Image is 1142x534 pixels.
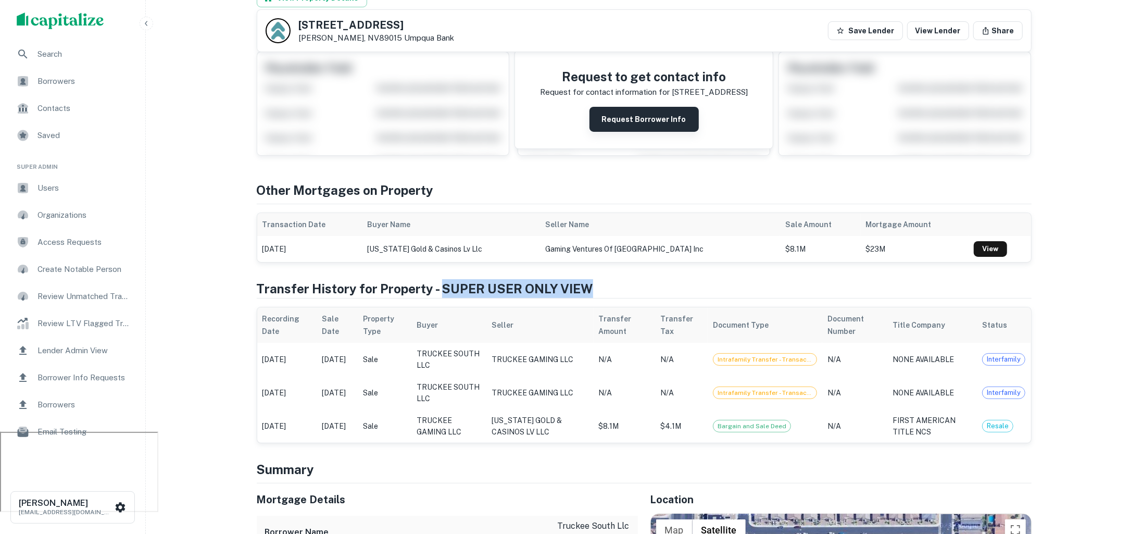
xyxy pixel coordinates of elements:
td: [DATE] [257,409,317,443]
td: N/A [822,409,887,443]
span: Borrowers [37,399,131,411]
div: Code: 12 [713,420,791,432]
p: [PERSON_NAME], NV89015 [299,33,455,43]
th: Sale Date [317,307,358,343]
span: Resale [983,421,1013,431]
span: Intrafamily Transfer - Transaction is between related parties for any reason & no consideration. [713,355,817,365]
td: TRUCKEE SOUTH LLC [412,376,486,409]
td: [DATE] [317,409,358,443]
td: TRUCKEE GAMING LLC [486,376,594,409]
a: Email Testing [8,419,137,444]
div: Contacts [8,96,137,121]
th: Document Number [822,307,887,343]
h4: Other Mortgages on Property [257,181,1032,200]
a: Borrowers [8,392,137,417]
td: N/A [822,376,887,409]
td: Sale [358,409,412,443]
span: Organizations [37,209,131,221]
span: Interfamily [983,354,1025,365]
h6: [PERSON_NAME] [19,499,112,507]
li: Super Admin [8,150,137,176]
div: Users [8,176,137,201]
td: [DATE] [257,376,317,409]
td: [DATE] [257,343,317,376]
td: N/A [594,376,655,409]
a: Review Unmatched Transactions [8,284,137,309]
img: capitalize-logo.png [17,13,104,29]
button: [PERSON_NAME][EMAIL_ADDRESS][DOMAIN_NAME] [10,491,135,524]
td: TRUCKEE GAMING LLC [412,409,486,443]
div: Code: 40 [713,353,817,366]
p: [STREET_ADDRESS] [672,86,748,98]
span: Email Testing [37,426,131,438]
td: $23M [861,236,969,262]
td: N/A [822,343,887,376]
p: truckee south llc [545,520,630,532]
a: Organizations [8,203,137,228]
h4: Request to get contact info [540,67,748,86]
a: Access Requests [8,230,137,255]
h5: Mortgage Details [257,492,638,507]
th: Transfer Tax [655,307,708,343]
th: Sale Amount [780,213,861,236]
th: Transfer Amount [594,307,655,343]
a: View [974,241,1007,257]
td: N/A [655,343,708,376]
a: Create Notable Person [8,257,137,282]
td: TRUCKEE GAMING LLC [486,343,594,376]
span: Create Notable Person [37,263,131,276]
span: Lender Admin View [37,344,131,357]
button: Request Borrower Info [589,107,699,132]
iframe: Chat Widget [1090,451,1142,501]
button: Share [973,21,1023,40]
h4: Transfer History for Property - SUPER USER ONLY VIEW [257,279,1032,298]
th: Document Type [708,307,822,343]
td: [US_STATE] gold & casinos lv llc [362,236,540,262]
th: Property Type [358,307,412,343]
span: Saved [37,129,131,142]
h5: Location [650,492,1032,507]
p: Request for contact information for [540,86,670,98]
span: Users [37,182,131,194]
span: Borrowers [37,75,131,88]
span: Review Unmatched Transactions [37,290,131,303]
a: Lender Admin View [8,338,137,363]
th: Transaction Date [257,213,362,236]
div: Review LTV Flagged Transactions [8,311,137,336]
a: View Lender [907,21,969,40]
td: Sale [358,343,412,376]
a: Saved [8,123,137,148]
span: Search [37,48,131,60]
h4: Summary [257,460,1032,479]
span: Access Requests [37,236,131,249]
a: Borrowers [8,69,137,94]
a: Search [8,42,137,67]
td: N/A [655,376,708,409]
div: Code: 40 [713,387,817,399]
td: [DATE] [257,236,362,262]
a: Borrower Info Requests [8,365,137,390]
th: Mortgage Amount [861,213,969,236]
td: FIRST AMERICAN TITLE NCS [888,409,977,443]
span: Interfamily [983,388,1025,398]
button: Save Lender [828,21,903,40]
th: Title Company [888,307,977,343]
td: gaming ventures of [GEOGRAPHIC_DATA] inc [541,236,780,262]
td: TRUCKEE SOUTH LLC [412,343,486,376]
th: Seller Name [541,213,780,236]
td: NONE AVAILABLE [888,343,977,376]
span: Borrower Info Requests [37,371,131,384]
th: Buyer [412,307,486,343]
td: $8.1M [594,409,655,443]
